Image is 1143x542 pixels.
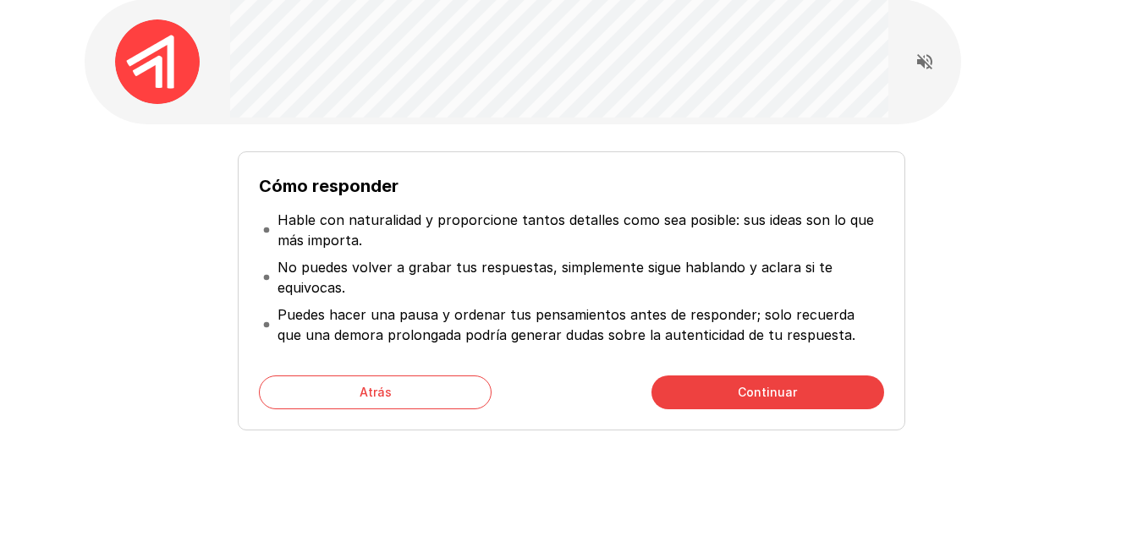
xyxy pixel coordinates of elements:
[259,375,492,409] button: Atrás
[115,19,200,104] img: applaudo_avatar.png
[259,176,398,196] font: Cómo responder
[278,259,833,296] font: No puedes volver a grabar tus respuestas, simplemente sigue hablando y aclara si te equivocas.
[278,306,855,343] font: Puedes hacer una pausa y ordenar tus pensamientos antes de responder; solo recuerda que una demor...
[738,385,797,399] font: Continuar
[278,211,874,249] font: Hable con naturalidad y proporcione tantos detalles como sea posible: sus ideas son lo que más im...
[651,375,884,409] button: Continuar
[360,385,392,399] font: Atrás
[908,45,942,79] button: Leer las preguntas en voz alta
